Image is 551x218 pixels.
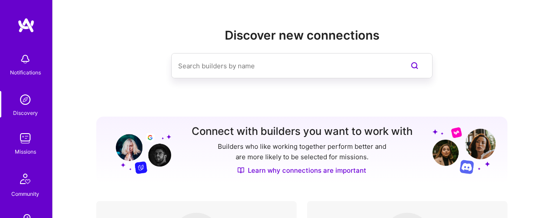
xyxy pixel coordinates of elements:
[178,55,391,77] input: Search builders by name
[13,108,38,117] div: Discovery
[11,189,39,198] div: Community
[15,147,36,156] div: Missions
[17,130,34,147] img: teamwork
[96,28,507,43] h2: Discover new connections
[108,126,171,174] img: Grow your network
[192,125,412,138] h3: Connect with builders you want to work with
[409,60,420,71] i: icon SearchPurple
[17,50,34,68] img: bell
[17,91,34,108] img: discovery
[10,68,41,77] div: Notifications
[237,167,244,174] img: Discover
[216,141,388,162] p: Builders who like working together perform better and are more likely to be selected for missions.
[433,127,496,174] img: Grow your network
[237,166,366,175] a: Learn why connections are important
[15,168,36,189] img: Community
[17,17,35,33] img: logo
